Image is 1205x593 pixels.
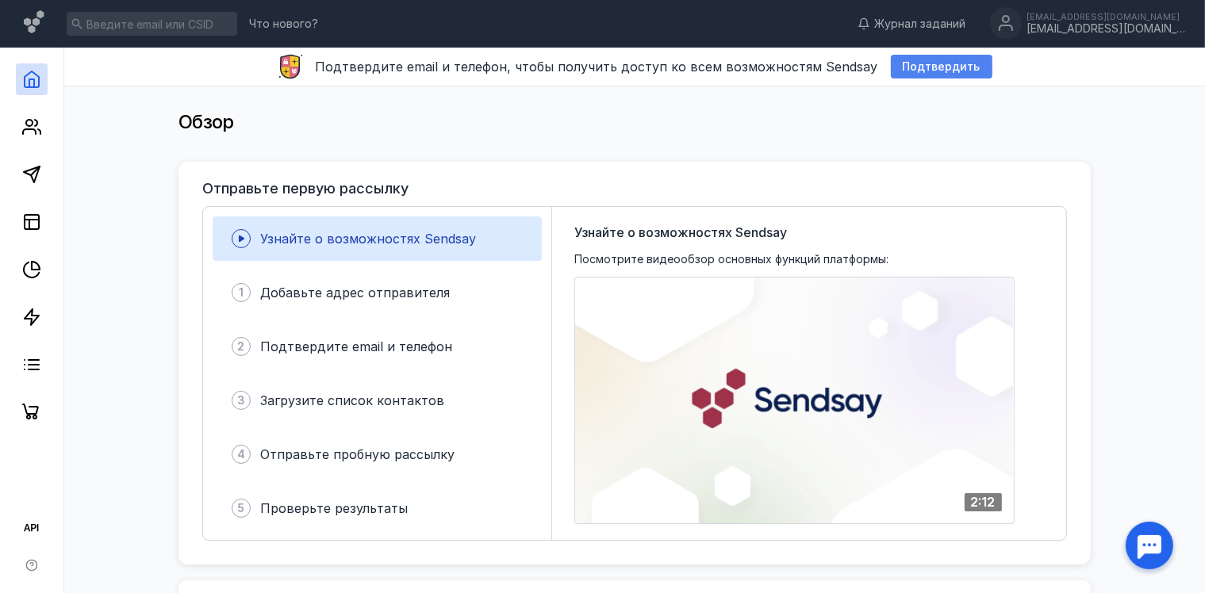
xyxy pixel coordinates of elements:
button: Подтвердить [891,55,992,78]
span: Что нового? [249,18,318,29]
span: Журнал заданий [874,16,965,32]
span: Подтвердите email и телефон, чтобы получить доступ ко всем возможностям Sendsay [316,59,878,75]
span: 3 [237,392,245,408]
span: Посмотрите видеообзор основных функций платформы: [574,251,888,267]
a: Журнал заданий [850,16,973,32]
span: 1 [239,285,244,300]
span: Подтвердить [903,60,981,74]
span: Обзор [178,110,234,133]
span: 4 [237,446,245,462]
span: Добавьте адрес отправителя [260,285,450,300]
span: Подтвердите email и телефон [260,339,452,354]
span: 2 [238,339,245,354]
h3: Отправьте первую рассылку [202,181,409,197]
span: 5 [238,500,245,516]
input: Введите email или CSID [67,12,237,36]
span: Узнайте о возможностях Sendsay [260,231,476,247]
div: [EMAIL_ADDRESS][DOMAIN_NAME] [1027,12,1185,21]
span: Узнайте о возможностях Sendsay [574,223,787,242]
span: Отправьте пробную рассылку [260,446,455,462]
div: 2:12 [965,493,1002,511]
span: Проверьте результаты [260,500,408,516]
div: [EMAIL_ADDRESS][DOMAIN_NAME] [1027,22,1185,36]
span: Загрузите список контактов [260,392,444,408]
a: Что нового? [241,18,326,29]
